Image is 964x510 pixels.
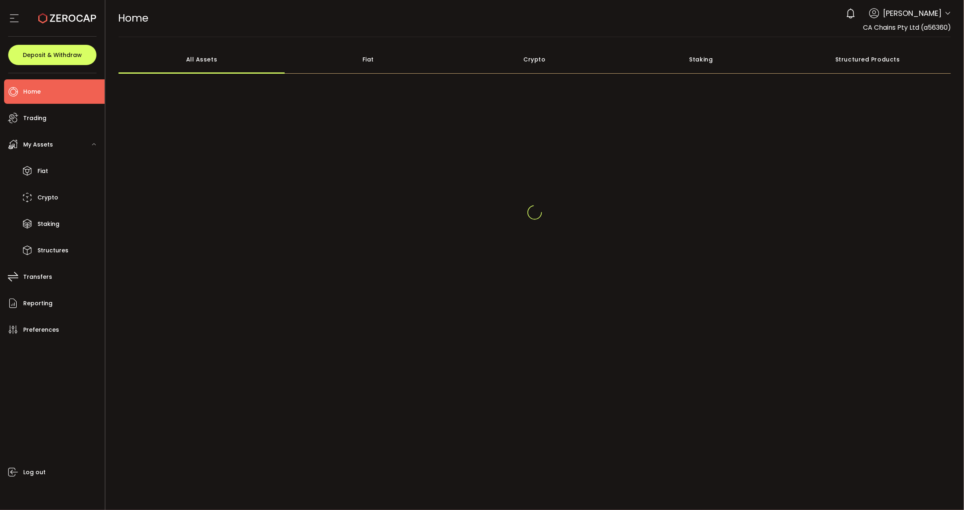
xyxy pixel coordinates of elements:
[23,52,82,58] span: Deposit & Withdraw
[618,45,784,74] div: Staking
[119,45,285,74] div: All Assets
[37,192,58,204] span: Crypto
[23,324,59,336] span: Preferences
[8,45,97,65] button: Deposit & Withdraw
[23,139,53,151] span: My Assets
[23,298,53,309] span: Reporting
[784,45,951,74] div: Structured Products
[883,8,942,19] span: [PERSON_NAME]
[37,165,48,177] span: Fiat
[119,11,149,25] span: Home
[37,218,59,230] span: Staking
[285,45,451,74] div: Fiat
[451,45,618,74] div: Crypto
[37,245,68,256] span: Structures
[23,466,46,478] span: Log out
[23,86,41,98] span: Home
[863,23,951,32] span: CA Chains Pty Ltd (a56360)
[23,271,52,283] span: Transfers
[23,112,46,124] span: Trading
